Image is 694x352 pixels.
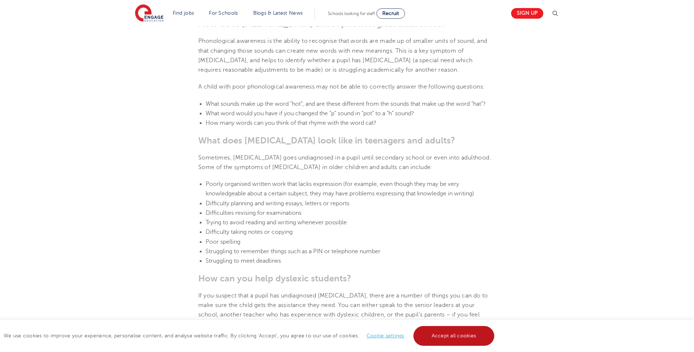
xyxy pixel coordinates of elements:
[376,8,405,19] a: Recruit
[206,120,376,126] span: How many words can you think of that rhyme with the word cat?
[206,239,240,245] span: Poor spelling
[206,200,349,207] span: Difficulty planning and writing essays, letters or reports
[198,135,455,146] b: What does [MEDICAL_DATA] look like in teenagers and adults?
[198,154,491,171] span: Sometimes, [MEDICAL_DATA] goes undiagnosed in a pupil until secondary school or even into adultho...
[328,11,375,16] span: Schools looking for staff
[206,181,474,197] span: Poorly organised written work that lacks expression (for example, even though they may be very kn...
[198,38,487,73] span: Phonological awareness is the ability to recognise that words are made up of smaller units of sou...
[173,10,194,16] a: Find jobs
[198,83,485,90] span: A child with poor phonological awareness may not be able to correctly answer the following questi...
[511,8,543,19] a: Sign up
[206,110,414,117] span: What word would you have if you changed the “p” sound in “pot” to a “h” sound?
[4,333,496,338] span: We use cookies to improve your experience, personalise content, and analyse website traffic. By c...
[206,258,281,264] span: Struggling to meet deadlines
[367,333,404,338] a: Cookie settings
[206,219,347,226] span: Trying to avoid reading and writing whenever possible
[198,273,351,284] b: How can you help dyslexic students?
[413,326,495,346] a: Accept all cookies
[206,229,293,235] span: Difficulty taking notes or copying
[135,4,164,23] img: Engage Education
[253,10,303,16] a: Blogs & Latest News
[198,292,488,328] span: If you suspect that a pupil has undiagnosed [MEDICAL_DATA], there are a number of things you can ...
[206,210,301,216] span: Difficulties revising for examinations
[206,248,380,255] span: Struggling to remember things such as a PIN or telephone number
[382,11,399,16] span: Recruit
[209,10,238,16] a: For Schools
[206,101,486,107] span: What sounds make up the word “hot”, and are these different from the sounds that make up the word...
